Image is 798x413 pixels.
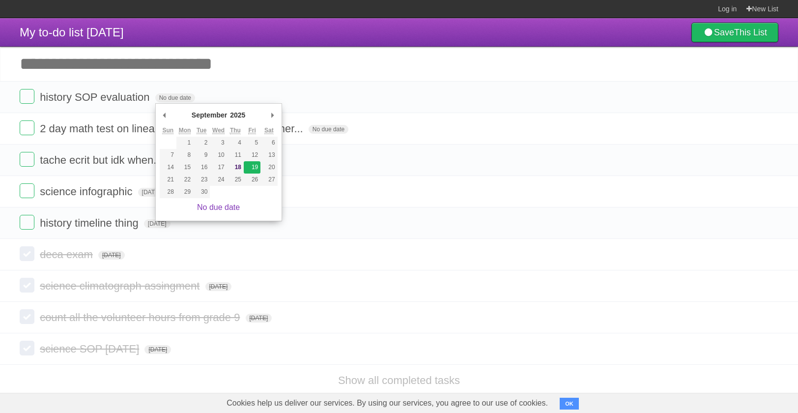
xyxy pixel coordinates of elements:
button: 9 [193,149,210,161]
button: 27 [260,174,277,186]
span: 2 day math test on linear systems but idk when either... [40,122,306,135]
span: [DATE] [144,219,171,228]
button: 6 [260,137,277,149]
label: Done [20,278,34,293]
span: science SOP [DATE] [40,343,142,355]
a: Show all completed tasks [338,374,460,386]
span: [DATE] [138,188,165,197]
span: [DATE] [98,251,125,260]
button: 2 [193,137,210,149]
button: 23 [193,174,210,186]
button: 7 [160,149,176,161]
a: No due date [197,203,240,211]
div: September [190,108,228,122]
span: [DATE] [205,282,232,291]
label: Done [20,152,34,167]
abbr: Tuesday [197,127,206,134]
button: 16 [193,161,210,174]
label: Done [20,246,34,261]
span: deca exam [40,248,95,261]
abbr: Wednesday [212,127,225,134]
span: science climatograph assingment [40,280,202,292]
abbr: Monday [179,127,191,134]
button: OK [560,398,579,410]
button: 19 [244,161,260,174]
label: Done [20,89,34,104]
button: 25 [227,174,244,186]
label: Done [20,215,34,230]
button: 26 [244,174,260,186]
span: count all the volunteer hours from grade 9 [40,311,242,324]
div: 2025 [228,108,247,122]
label: Done [20,183,34,198]
button: Previous Month [160,108,170,122]
label: Done [20,120,34,135]
label: Done [20,341,34,355]
button: 22 [176,174,193,186]
span: history SOP evaluation [40,91,152,103]
button: 15 [176,161,193,174]
button: 20 [260,161,277,174]
button: 10 [210,149,227,161]
span: history timeline thing [40,217,141,229]
button: 24 [210,174,227,186]
button: 3 [210,137,227,149]
span: [DATE] [246,314,272,323]
button: 5 [244,137,260,149]
label: Done [20,309,34,324]
b: This List [734,28,767,37]
abbr: Thursday [230,127,241,134]
button: 13 [260,149,277,161]
span: No due date [155,93,195,102]
span: science infographic [40,185,135,198]
button: 21 [160,174,176,186]
span: tache ecrit but idk when... [40,154,165,166]
button: 29 [176,186,193,198]
button: 18 [227,161,244,174]
abbr: Saturday [264,127,274,134]
button: Next Month [268,108,278,122]
button: 8 [176,149,193,161]
button: 12 [244,149,260,161]
abbr: Friday [248,127,256,134]
span: My to-do list [DATE] [20,26,124,39]
span: No due date [309,125,348,134]
button: 30 [193,186,210,198]
span: Cookies help us deliver our services. By using our services, you agree to our use of cookies. [217,393,558,413]
span: [DATE] [144,345,171,354]
button: 14 [160,161,176,174]
button: 17 [210,161,227,174]
button: 4 [227,137,244,149]
abbr: Sunday [162,127,173,134]
button: 1 [176,137,193,149]
a: SaveThis List [691,23,778,42]
button: 11 [227,149,244,161]
button: 28 [160,186,176,198]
